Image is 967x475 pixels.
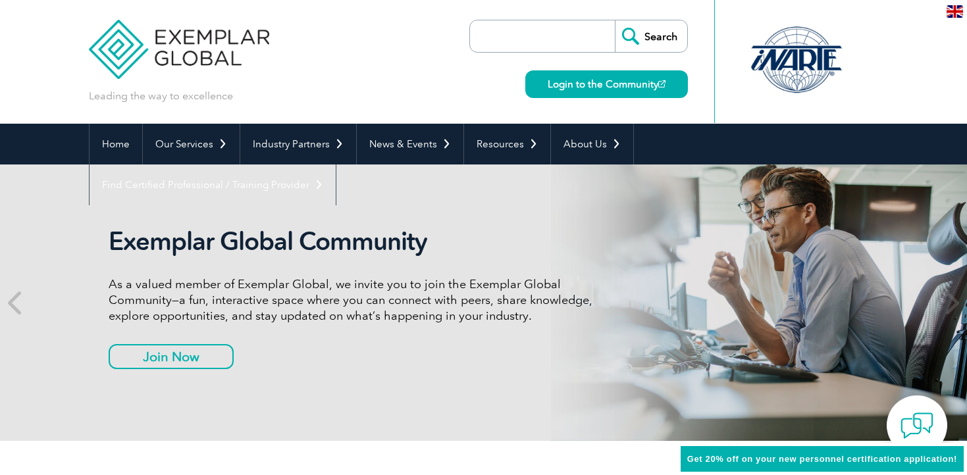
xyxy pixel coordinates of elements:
p: As a valued member of Exemplar Global, we invite you to join the Exemplar Global Community—a fun,... [109,276,602,324]
a: Home [90,124,142,164]
a: Join Now [109,344,234,369]
input: Search [615,20,687,52]
p: Leading the way to excellence [89,89,233,103]
a: Find Certified Professional / Training Provider [90,164,336,205]
img: en [947,5,963,18]
a: Our Services [143,124,240,164]
a: Login to the Community [525,70,688,98]
h2: Exemplar Global Community [109,226,602,257]
a: News & Events [357,124,463,164]
span: Get 20% off on your new personnel certification application! [687,454,957,464]
a: Industry Partners [240,124,356,164]
img: open_square.png [658,80,666,87]
img: contact-chat.png [901,409,933,442]
a: About Us [551,124,633,164]
a: Resources [464,124,550,164]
